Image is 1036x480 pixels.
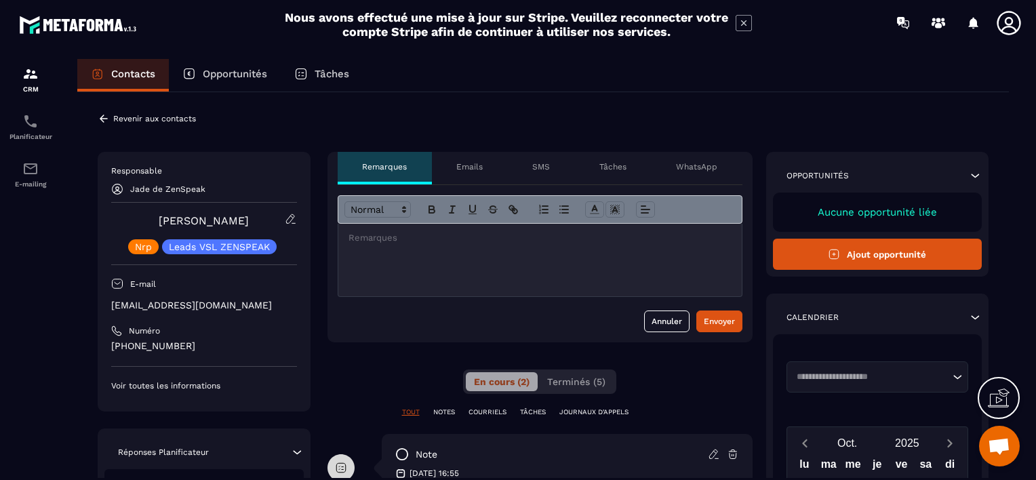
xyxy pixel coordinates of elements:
p: E-mail [130,279,156,289]
div: Envoyer [704,315,735,328]
div: me [841,455,865,479]
img: logo [19,12,141,37]
input: Search for option [792,370,950,384]
p: [PHONE_NUMBER] [111,340,297,353]
div: lu [793,455,817,479]
div: di [938,455,962,479]
div: ve [890,455,914,479]
button: Previous month [793,434,818,452]
a: schedulerschedulerPlanificateur [3,103,58,151]
button: Open months overlay [818,431,877,455]
p: Voir toutes les informations [111,380,297,391]
p: SMS [532,161,550,172]
img: scheduler [22,113,39,129]
img: formation [22,66,39,82]
p: TOUT [402,407,420,417]
a: Tâches [281,59,363,92]
p: Jade de ZenSpeak [130,184,205,194]
p: [EMAIL_ADDRESS][DOMAIN_NAME] [111,299,297,312]
p: Revenir aux contacts [113,114,196,123]
p: Réponses Planificateur [118,447,209,458]
p: Aucune opportunité liée [786,206,969,218]
span: Terminés (5) [547,376,605,387]
div: Ouvrir le chat [979,426,1020,466]
p: TÂCHES [520,407,546,417]
a: Opportunités [169,59,281,92]
div: je [865,455,890,479]
p: CRM [3,85,58,93]
button: Annuler [644,311,690,332]
a: emailemailE-mailing [3,151,58,198]
p: Opportunités [786,170,849,181]
div: Search for option [786,361,969,393]
p: Emails [456,161,483,172]
h2: Nous avons effectué une mise à jour sur Stripe. Veuillez reconnecter votre compte Stripe afin de ... [284,10,729,39]
p: Contacts [111,68,155,80]
button: Next month [937,434,962,452]
div: ma [816,455,841,479]
button: Ajout opportunité [773,239,982,270]
button: Envoyer [696,311,742,332]
p: Opportunités [203,68,267,80]
button: En cours (2) [466,372,538,391]
p: Remarques [362,161,407,172]
p: Planificateur [3,133,58,140]
p: JOURNAUX D'APPELS [559,407,629,417]
a: formationformationCRM [3,56,58,103]
a: [PERSON_NAME] [159,214,249,227]
p: NOTES [433,407,455,417]
p: note [416,448,437,461]
p: Leads VSL ZENSPEAK [169,242,270,252]
a: Contacts [77,59,169,92]
p: [DATE] 16:55 [410,468,459,479]
button: Open years overlay [877,431,937,455]
img: email [22,161,39,177]
p: Responsable [111,165,297,176]
p: Calendrier [786,312,839,323]
p: COURRIELS [469,407,506,417]
p: Tâches [315,68,349,80]
p: WhatsApp [676,161,717,172]
p: E-mailing [3,180,58,188]
p: Nrp [135,242,152,252]
div: sa [913,455,938,479]
span: En cours (2) [474,376,530,387]
button: Terminés (5) [539,372,614,391]
p: Tâches [599,161,626,172]
p: Numéro [129,325,160,336]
